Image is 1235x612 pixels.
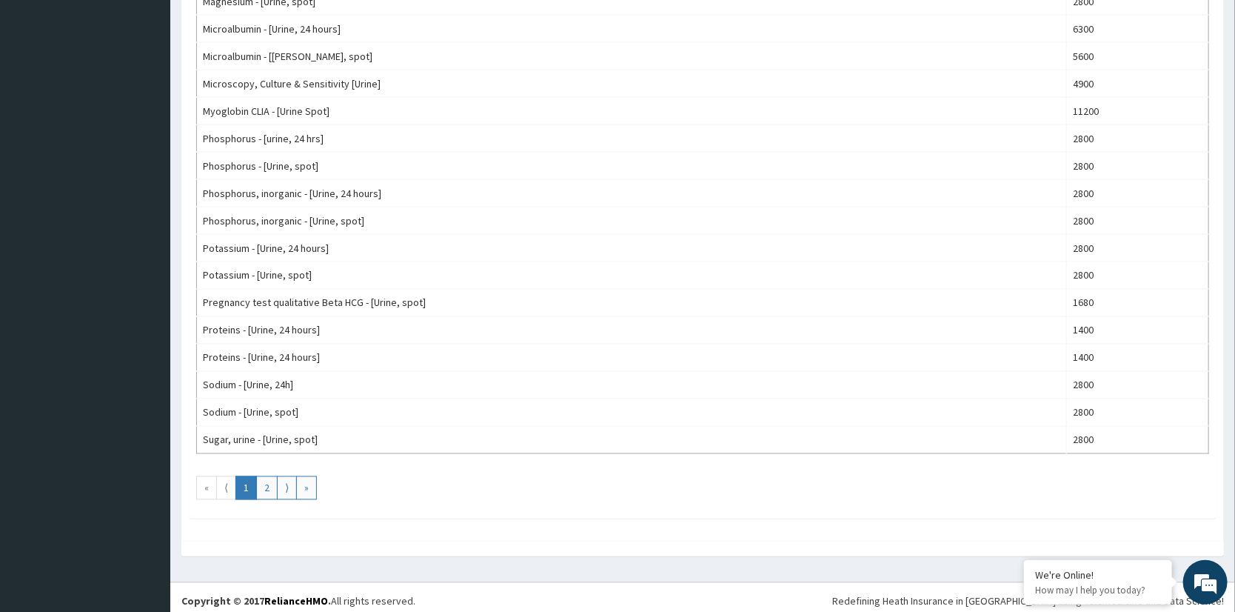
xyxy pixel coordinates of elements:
[1067,399,1209,427] td: 2800
[7,405,282,456] textarea: Type your message and hit 'Enter'
[27,74,60,111] img: d_794563401_company_1708531726252_794563401
[197,427,1067,454] td: Sugar, urine - [Urine, spot]
[197,125,1067,153] td: Phosphorus - [urine, 24 hrs]
[1067,372,1209,399] td: 2800
[264,595,328,608] a: RelianceHMO
[1067,317,1209,345] td: 1400
[1067,180,1209,207] td: 2800
[277,476,297,500] a: Go to next page
[235,476,257,500] a: Go to page number 1
[1067,290,1209,317] td: 1680
[256,476,278,500] a: Go to page number 2
[1067,262,1209,290] td: 2800
[216,476,236,500] a: Go to previous page
[197,70,1067,98] td: Microscopy, Culture & Sensitivity [Urine]
[77,83,249,102] div: Chat with us now
[1067,125,1209,153] td: 2800
[197,290,1067,317] td: Pregnancy test qualitative Beta HCG - [Urine, spot]
[1067,427,1209,454] td: 2800
[197,317,1067,345] td: Proteins - [Urine, 24 hours]
[197,207,1067,235] td: Phosphorus, inorganic - [Urine, spot]
[1067,235,1209,262] td: 2800
[196,476,217,500] a: Go to first page
[1067,207,1209,235] td: 2800
[1067,153,1209,180] td: 2800
[197,153,1067,180] td: Phosphorus - [Urine, spot]
[197,399,1067,427] td: Sodium - [Urine, spot]
[197,372,1067,399] td: Sodium - [Urine, 24h]
[1067,345,1209,372] td: 1400
[197,262,1067,290] td: Potassium - [Urine, spot]
[181,595,331,608] strong: Copyright © 2017 .
[197,98,1067,125] td: Myoglobin CLIA - [Urine Spot]
[197,235,1067,262] td: Potassium - [Urine, 24 hours]
[197,43,1067,70] td: Microalbumin - [[PERSON_NAME], spot]
[1035,584,1161,596] p: How may I help you today?
[243,7,278,43] div: Minimize live chat window
[197,345,1067,372] td: Proteins - [Urine, 24 hours]
[832,594,1224,609] div: Redefining Heath Insurance in [GEOGRAPHIC_DATA] using Telemedicine and Data Science!
[1067,98,1209,125] td: 11200
[197,16,1067,43] td: Microalbumin - [Urine, 24 hours]
[1067,43,1209,70] td: 5600
[1067,70,1209,98] td: 4900
[86,187,204,336] span: We're online!
[296,476,317,500] a: Go to last page
[197,180,1067,207] td: Phosphorus, inorganic - [Urine, 24 hours]
[1067,16,1209,43] td: 6300
[1035,568,1161,582] div: We're Online!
